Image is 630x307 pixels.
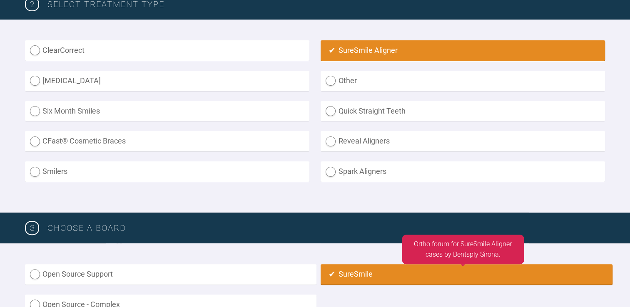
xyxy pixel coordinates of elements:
label: Smilers [25,161,309,182]
label: Spark Aligners [321,161,605,182]
label: Six Month Smiles [25,101,309,121]
label: Quick Straight Teeth [321,101,605,121]
label: Open Source Support [25,264,316,285]
label: Reveal Aligners [321,131,605,151]
label: Other [321,71,605,91]
div: Ortho forum for SureSmile Aligner cases by Dentsply Sirona. [402,235,524,264]
span: 3 [25,221,39,235]
label: CFast® Cosmetic Braces [25,131,309,151]
h3: Choose a board [47,221,605,235]
label: [MEDICAL_DATA] [25,71,309,91]
label: SureSmile [321,264,612,285]
label: ClearCorrect [25,40,309,61]
label: SureSmile Aligner [321,40,605,61]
